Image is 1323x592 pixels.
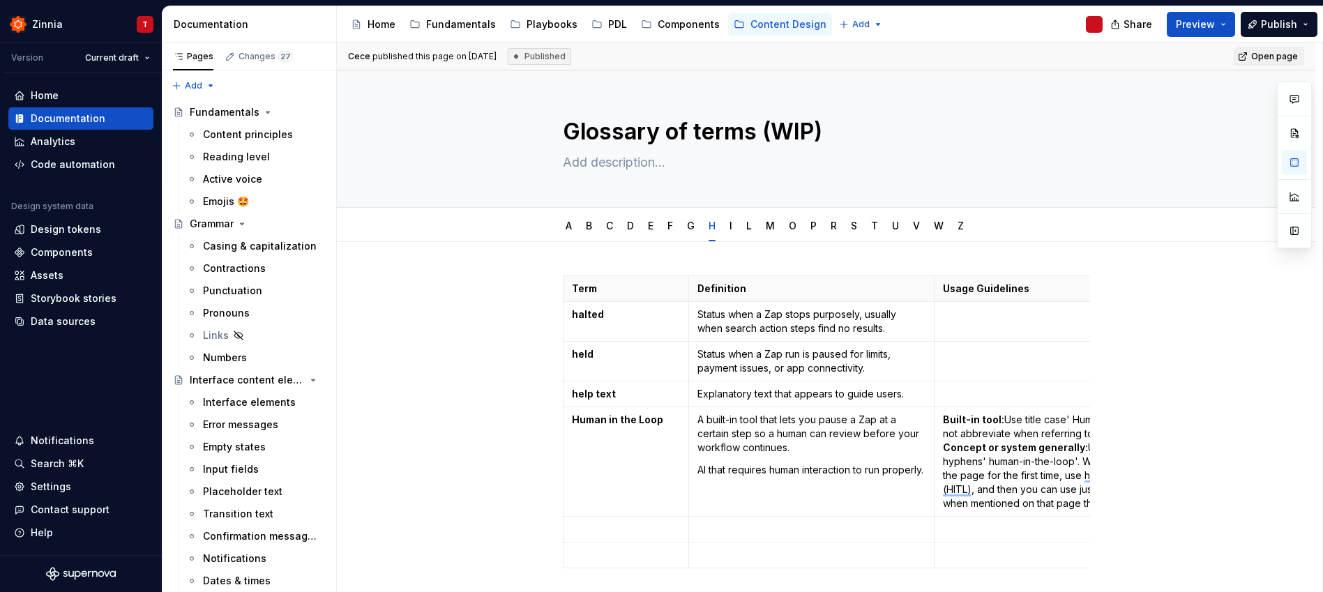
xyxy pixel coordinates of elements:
p: Status when a Zap run is paused for limits, payment issues, or app connectivity. [697,347,925,375]
button: Current draft [79,48,156,68]
a: Content Design [728,13,832,36]
div: A [560,211,577,240]
a: Error messages [181,413,331,436]
a: Pronouns [181,302,331,324]
strong: Human in the Loop [572,413,663,425]
div: R [825,211,842,240]
a: Reading level [181,146,331,168]
div: Casing & capitalization [203,239,317,253]
div: P [805,211,822,240]
div: Dates & times [203,574,271,588]
div: Zinnia [32,17,63,31]
a: Home [345,13,401,36]
div: Active voice [203,172,262,186]
img: 45b30344-6175-44f5-928b-e1fa7fb9357c.png [10,16,27,33]
p: Explanatory text that appears to guide users. [697,387,925,401]
strong: Concept or system generally: [943,441,1088,453]
button: Notifications [8,430,153,452]
div: Links [203,328,229,342]
a: Components [635,13,725,36]
span: Add [852,19,870,30]
a: Data sources [8,310,153,333]
div: Search ⌘K [31,457,84,471]
div: B [580,211,598,240]
div: Transition text [203,507,273,521]
div: D [621,211,640,240]
button: Contact support [8,499,153,521]
div: Notifications [203,552,266,566]
a: Assets [8,264,153,287]
span: Share [1124,17,1152,31]
div: Grammar [190,217,234,231]
div: Reading level [203,150,270,164]
div: Input fields [203,462,259,476]
a: Confirmation messages [181,525,331,547]
div: Analytics [31,135,75,149]
div: Pronouns [203,306,250,320]
div: L [741,211,757,240]
a: A [566,220,572,232]
p: Usage Guidelines [943,282,1195,296]
div: Components [658,17,720,31]
button: Add [167,76,220,96]
div: Playbooks [527,17,577,31]
button: Share [1103,12,1161,37]
a: Fundamentals [404,13,501,36]
a: Active voice [181,168,331,190]
div: Assets [31,268,63,282]
a: Placeholder text [181,480,331,503]
span: Current draft [85,52,139,63]
div: Documentation [31,112,105,126]
a: PDL [586,13,633,36]
div: V [907,211,925,240]
div: T [865,211,884,240]
div: Components [31,245,93,259]
a: Interface elements [181,391,331,413]
a: Grammar [167,213,331,235]
button: Help [8,522,153,544]
span: 27 [278,51,293,62]
a: Documentation [8,107,153,130]
button: Add [835,15,887,34]
a: M [766,220,775,232]
span: Add [185,80,202,91]
div: Placeholder text [203,485,282,499]
span: Publish [1261,17,1297,31]
div: Content Design [750,17,826,31]
div: Empty states [203,440,266,454]
a: V [913,220,920,232]
div: Version [11,52,43,63]
a: Supernova Logo [46,567,116,581]
div: Home [368,17,395,31]
strong: Built-in tool: [943,413,1004,425]
strong: held [572,348,594,360]
button: Publish [1241,12,1317,37]
a: O [789,220,796,232]
a: F [667,220,673,232]
a: Punctuation [181,280,331,302]
div: G [681,211,700,240]
p: Use title case' Human in the Loop'. Do not abbreviate when referring to the built-in tool. Use lo... [943,413,1195,510]
a: D [627,220,634,232]
div: H [703,211,721,240]
div: Data sources [31,314,96,328]
div: Contact support [31,503,109,517]
a: B [586,220,592,232]
a: Dates & times [181,570,331,592]
div: Code automation [31,158,115,172]
a: Analytics [8,130,153,153]
a: W [934,220,944,232]
p: Term [572,282,681,296]
a: S [851,220,857,232]
a: H [709,220,716,232]
a: I [729,220,732,232]
a: Design tokens [8,218,153,241]
textarea: Glossary of terms (WIP) [560,115,1087,149]
div: Interface content elements [190,373,305,387]
a: L [746,220,752,232]
div: S [845,211,863,240]
p: A built-in tool that lets you pause a Zap at a certain step so a human can review before your wor... [697,413,925,455]
a: Notifications [181,547,331,570]
a: Numbers [181,347,331,369]
a: Components [8,241,153,264]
